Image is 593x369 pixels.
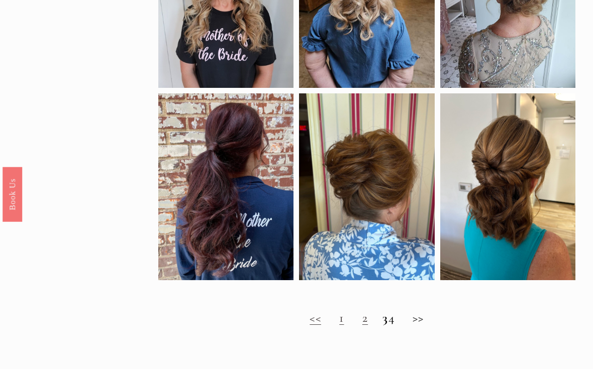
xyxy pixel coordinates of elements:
h2: 4 >> [158,311,575,326]
strong: 3 [382,311,388,326]
a: 1 [339,311,344,326]
a: << [310,311,321,326]
a: 2 [362,311,368,326]
a: Book Us [3,167,22,221]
